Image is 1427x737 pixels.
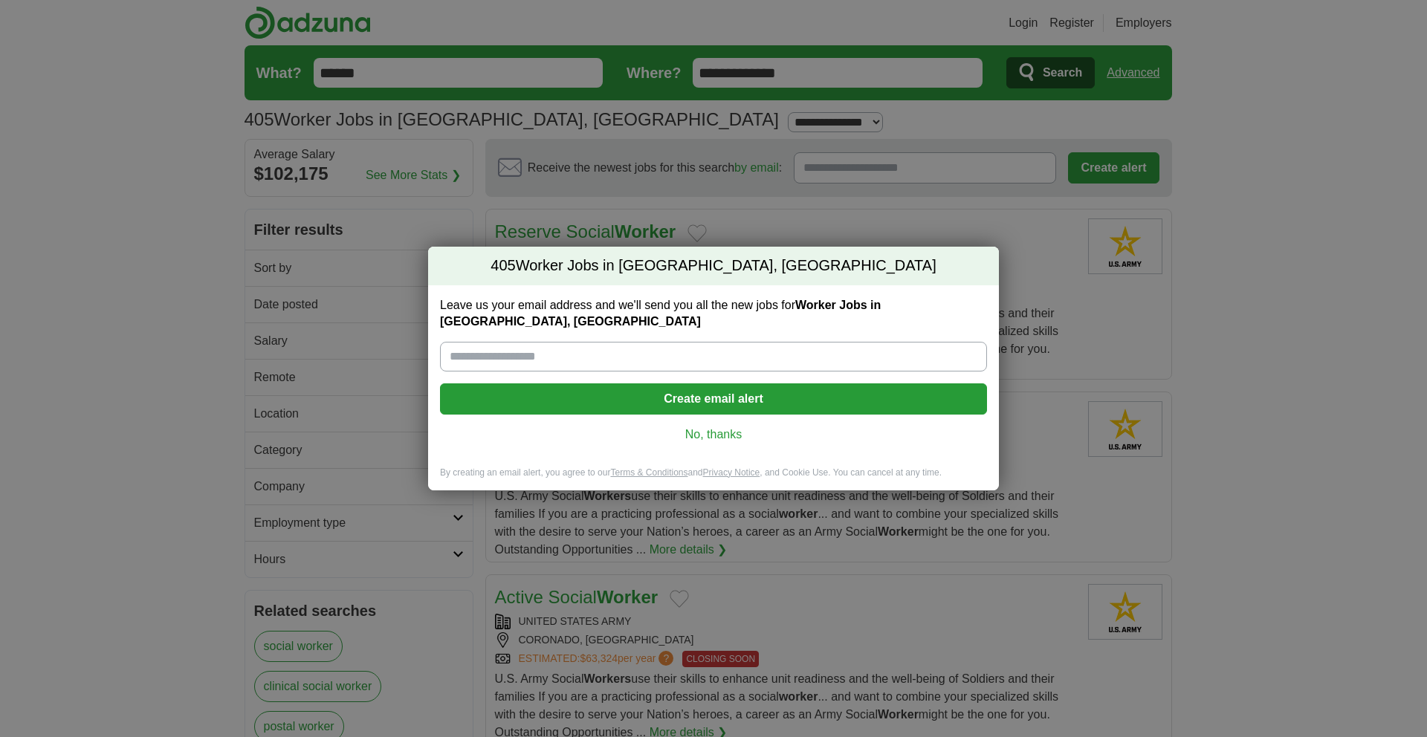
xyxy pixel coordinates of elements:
a: No, thanks [452,426,975,443]
span: 405 [491,256,515,276]
div: By creating an email alert, you agree to our and , and Cookie Use. You can cancel at any time. [428,467,999,491]
strong: Worker Jobs in [GEOGRAPHIC_DATA], [GEOGRAPHIC_DATA] [440,299,881,328]
a: Privacy Notice [703,467,760,478]
button: Create email alert [440,383,987,415]
a: Terms & Conditions [610,467,687,478]
h2: Worker Jobs in [GEOGRAPHIC_DATA], [GEOGRAPHIC_DATA] [428,247,999,285]
label: Leave us your email address and we'll send you all the new jobs for [440,297,987,330]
